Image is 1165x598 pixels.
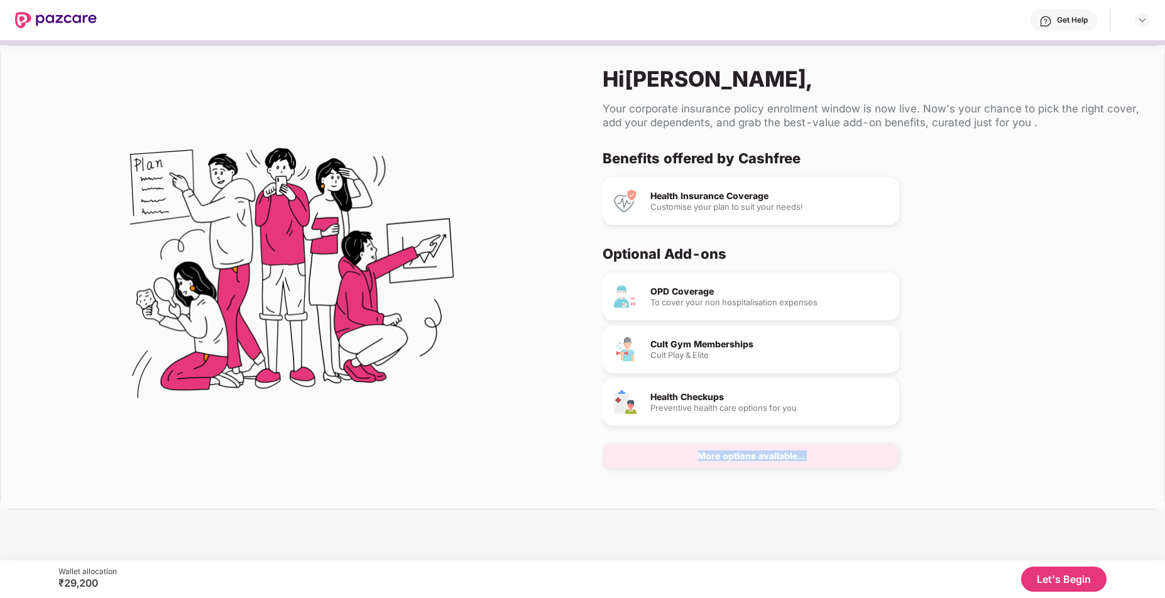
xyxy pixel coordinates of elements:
img: Health Insurance Coverage [613,188,638,214]
div: Your corporate insurance policy enrolment window is now live. Now's your chance to pick the right... [603,102,1144,129]
div: OPD Coverage [650,287,889,296]
div: Benefits offered by Cashfree [603,149,1134,167]
img: Health Checkups [613,389,638,415]
img: New Pazcare Logo [15,12,97,28]
div: Hi [PERSON_NAME] , [603,66,1144,92]
div: To cover your non hospitalisation expenses [650,298,889,307]
button: Let's Begin [1021,567,1107,592]
div: Wallet allocation [58,567,117,577]
div: More options available... [697,452,805,460]
div: ₹29,200 [58,577,117,589]
img: Flex Benefits Illustration [130,116,454,439]
div: Preventive health care options for you [650,404,889,412]
div: Cult Gym Memberships [650,340,889,349]
div: Optional Add-ons [603,245,1134,263]
img: svg+xml;base64,PHN2ZyBpZD0iRHJvcGRvd24tMzJ4MzIiIHhtbG5zPSJodHRwOi8vd3d3LnczLm9yZy8yMDAwL3N2ZyIgd2... [1137,15,1147,25]
div: Customise your plan to suit your needs! [650,203,889,211]
div: Health Insurance Coverage [650,192,889,200]
img: Cult Gym Memberships [613,337,638,362]
div: Health Checkups [650,393,889,401]
img: OPD Coverage [613,284,638,309]
div: Cult Play & Elite [650,351,889,359]
div: Get Help [1057,15,1088,25]
img: svg+xml;base64,PHN2ZyBpZD0iSGVscC0zMngzMiIgeG1sbnM9Imh0dHA6Ly93d3cudzMub3JnLzIwMDAvc3ZnIiB3aWR0aD... [1039,15,1052,28]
